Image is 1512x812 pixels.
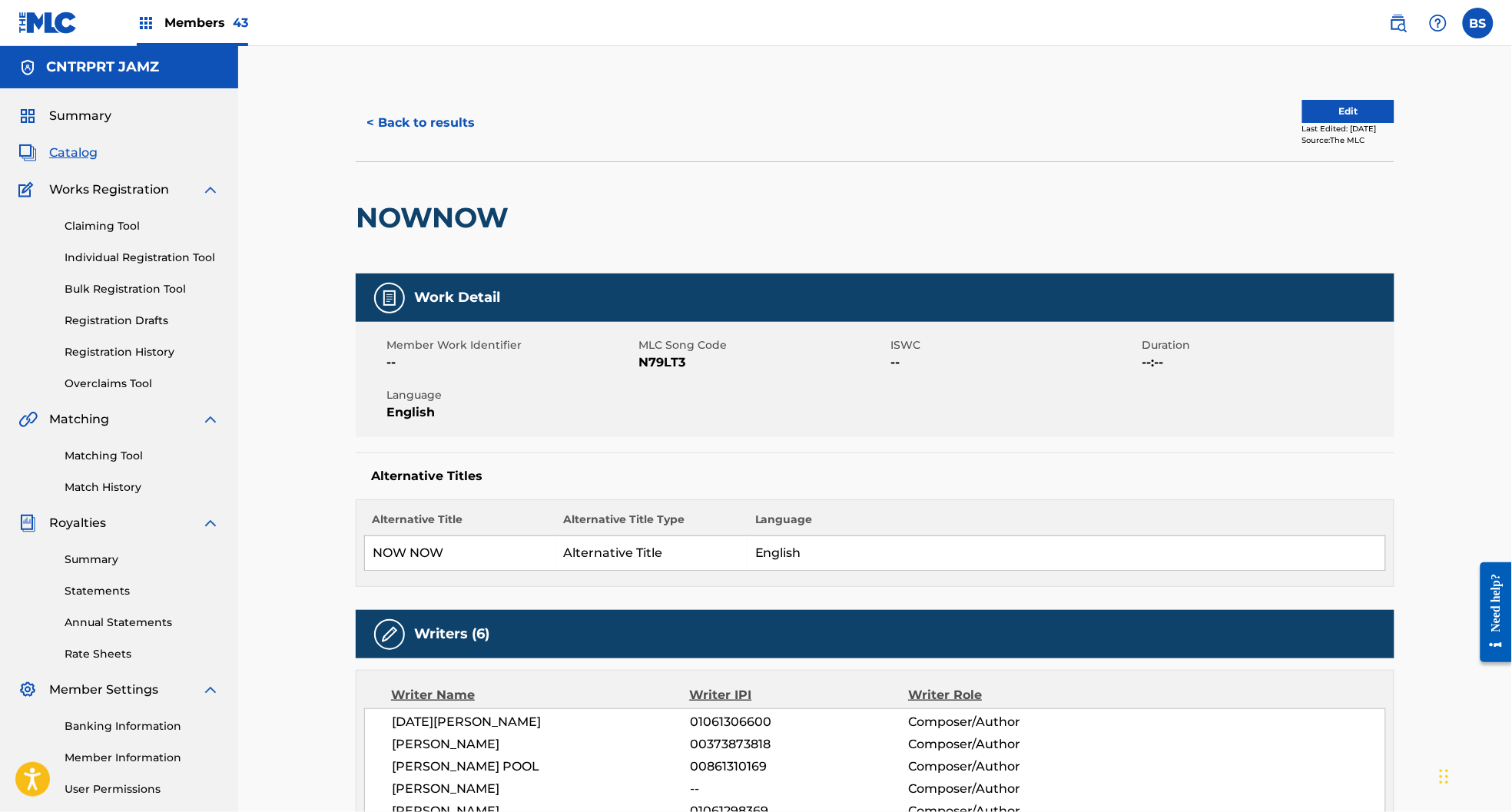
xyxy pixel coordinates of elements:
img: Royalties [18,514,37,532]
span: [DATE][PERSON_NAME] [392,713,690,731]
a: Registration History [65,344,220,360]
div: Writer Role [908,686,1107,704]
span: -- [690,780,908,798]
span: ISWC [890,337,1139,353]
h5: Alternative Titles [371,469,1379,484]
th: Alternative Title [365,512,556,536]
button: Edit [1302,100,1394,123]
img: Work Detail [380,289,399,307]
img: Catalog [18,144,37,162]
img: Works Registration [18,181,38,199]
span: Matching [49,410,109,429]
span: Composer/Author [908,757,1107,776]
span: Composer/Author [908,713,1107,731]
img: expand [201,181,220,199]
th: Alternative Title Type [556,512,748,536]
a: SummarySummary [18,107,111,125]
a: Public Search [1383,8,1414,38]
a: Statements [65,583,220,599]
a: Overclaims Tool [65,376,220,392]
a: User Permissions [65,781,220,797]
span: Summary [49,107,111,125]
a: Summary [65,552,220,568]
h5: Writers (6) [414,625,489,643]
th: Language [748,512,1386,536]
h5: Work Detail [414,289,500,307]
img: MLC Logo [18,12,78,34]
a: Registration Drafts [65,313,220,329]
span: Composer/Author [908,735,1107,754]
img: Writers [380,625,399,644]
img: expand [201,681,220,699]
span: 00861310169 [690,757,908,776]
a: Matching Tool [65,448,220,464]
span: N79LT3 [638,353,887,372]
img: search [1389,14,1408,32]
img: Top Rightsholders [137,14,155,32]
h2: NOWNOW [356,201,516,235]
span: MLC Song Code [638,337,887,353]
span: 01061306600 [690,713,908,731]
div: Last Edited: [DATE] [1302,123,1394,134]
span: Member Work Identifier [386,337,635,353]
td: Alternative Title [556,536,748,571]
img: expand [201,410,220,429]
h5: CNTRPRT JAMZ [46,58,159,76]
a: Claiming Tool [65,218,220,234]
span: -- [890,353,1139,372]
a: Annual Statements [65,615,220,631]
span: Royalties [49,514,106,532]
span: 00373873818 [690,735,908,754]
span: [PERSON_NAME] [392,735,690,754]
span: Composer/Author [908,780,1107,798]
iframe: Resource Center [1469,550,1512,674]
span: [PERSON_NAME] [392,780,690,798]
div: Help [1423,8,1454,38]
span: Language [386,387,635,403]
span: 43 [233,15,248,30]
span: English [386,403,635,422]
iframe: Chat Widget [1435,738,1512,812]
button: < Back to results [356,104,486,142]
div: Source: The MLC [1302,134,1394,146]
span: Works Registration [49,181,169,199]
a: Match History [65,479,220,495]
td: English [748,536,1386,571]
div: Drag [1440,754,1449,800]
span: Duration [1142,337,1391,353]
img: Member Settings [18,681,37,699]
td: NOW NOW [365,536,556,571]
a: Member Information [65,750,220,766]
a: CatalogCatalog [18,144,98,162]
span: Catalog [49,144,98,162]
a: Rate Sheets [65,646,220,662]
span: [PERSON_NAME] POOL [392,757,690,776]
img: Summary [18,107,37,125]
a: Individual Registration Tool [65,250,220,266]
div: Writer IPI [690,686,909,704]
img: expand [201,514,220,532]
div: Writer Name [391,686,690,704]
span: --:-- [1142,353,1391,372]
img: Accounts [18,58,37,77]
a: Bulk Registration Tool [65,281,220,297]
img: Matching [18,410,38,429]
span: Members [164,14,248,31]
div: User Menu [1463,8,1494,38]
img: help [1429,14,1447,32]
span: Member Settings [49,681,158,699]
span: -- [386,353,635,372]
a: Banking Information [65,718,220,734]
